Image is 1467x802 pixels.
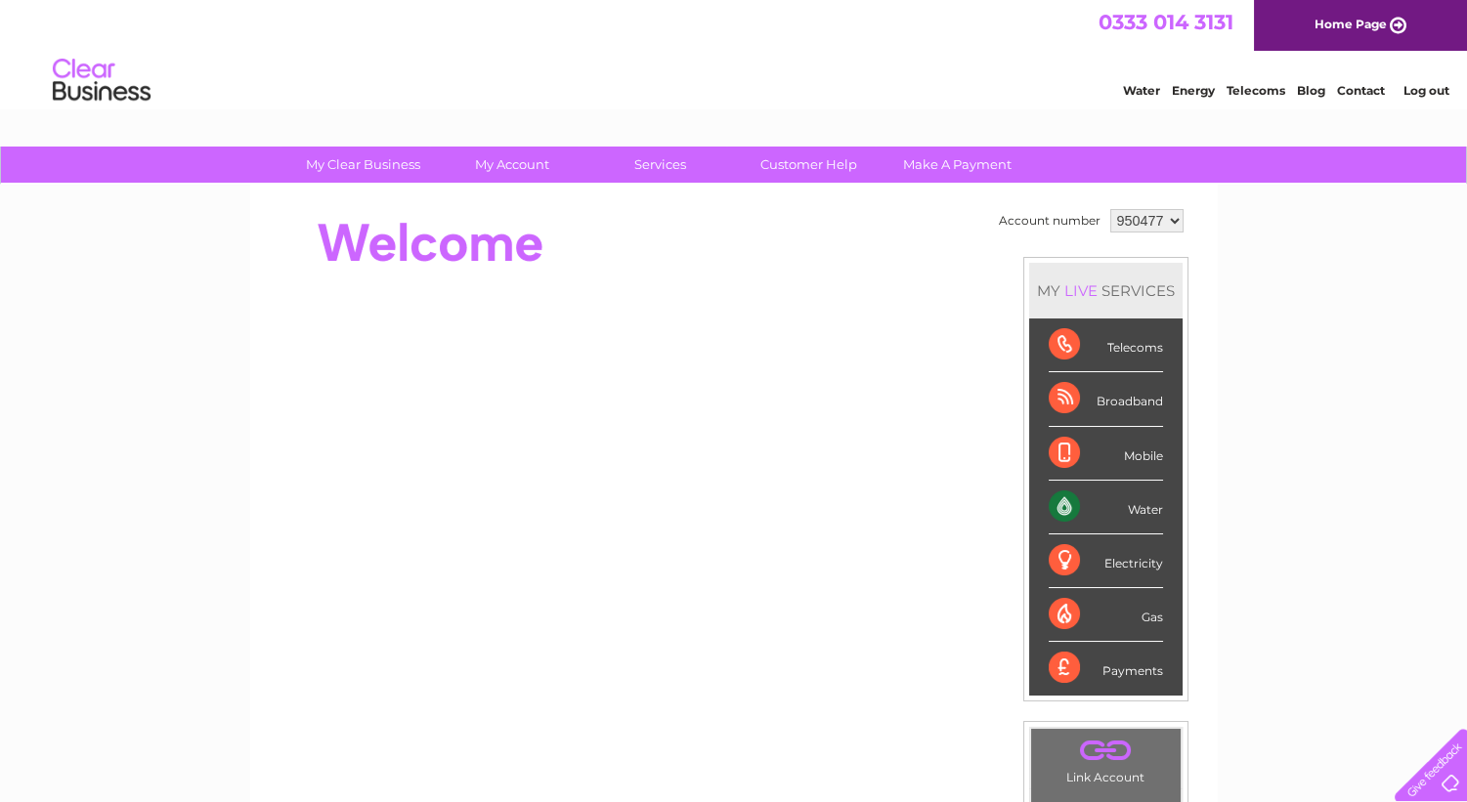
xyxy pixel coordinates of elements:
[52,51,151,110] img: logo.png
[1049,372,1163,426] div: Broadband
[1099,10,1233,34] a: 0333 014 3131
[994,204,1105,237] td: Account number
[1049,588,1163,642] div: Gas
[728,147,889,183] a: Customer Help
[1029,263,1183,318] div: MY SERVICES
[273,11,1196,95] div: Clear Business is a trading name of Verastar Limited (registered in [GEOGRAPHIC_DATA] No. 3667643...
[580,147,741,183] a: Services
[431,147,592,183] a: My Account
[1060,281,1101,300] div: LIVE
[1030,728,1182,789] td: Link Account
[1123,83,1160,98] a: Water
[1049,318,1163,372] div: Telecoms
[1337,83,1385,98] a: Contact
[1172,83,1215,98] a: Energy
[1036,734,1176,768] a: .
[1049,481,1163,534] div: Water
[1402,83,1448,98] a: Log out
[1049,642,1163,695] div: Payments
[282,147,444,183] a: My Clear Business
[1049,534,1163,588] div: Electricity
[1227,83,1285,98] a: Telecoms
[1049,427,1163,481] div: Mobile
[1297,83,1325,98] a: Blog
[877,147,1038,183] a: Make A Payment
